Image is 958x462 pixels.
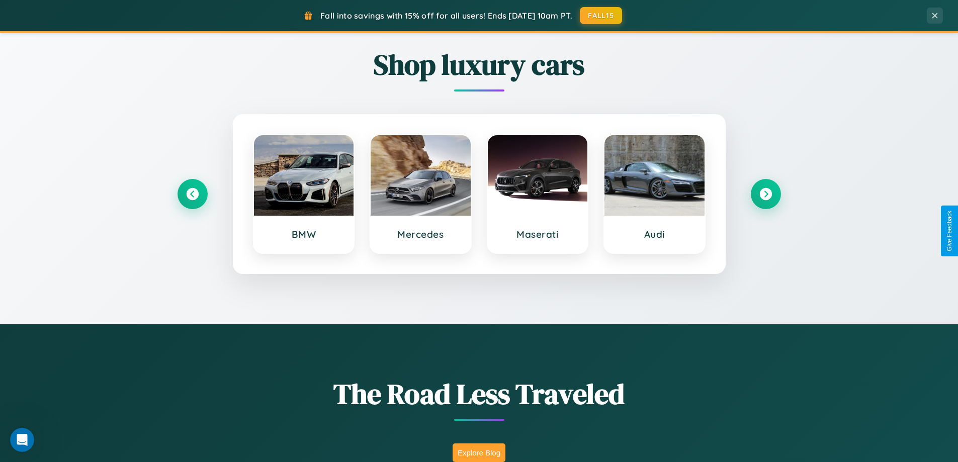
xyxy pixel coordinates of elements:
span: Fall into savings with 15% off for all users! Ends [DATE] 10am PT. [320,11,572,21]
h1: The Road Less Traveled [178,375,781,413]
h3: Audi [615,228,694,240]
h2: Shop luxury cars [178,45,781,84]
h3: Mercedes [381,228,461,240]
button: Explore Blog [453,443,505,462]
h3: Maserati [498,228,578,240]
button: FALL15 [580,7,622,24]
div: Give Feedback [946,211,953,251]
h3: BMW [264,228,344,240]
iframe: Intercom live chat [10,428,34,452]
